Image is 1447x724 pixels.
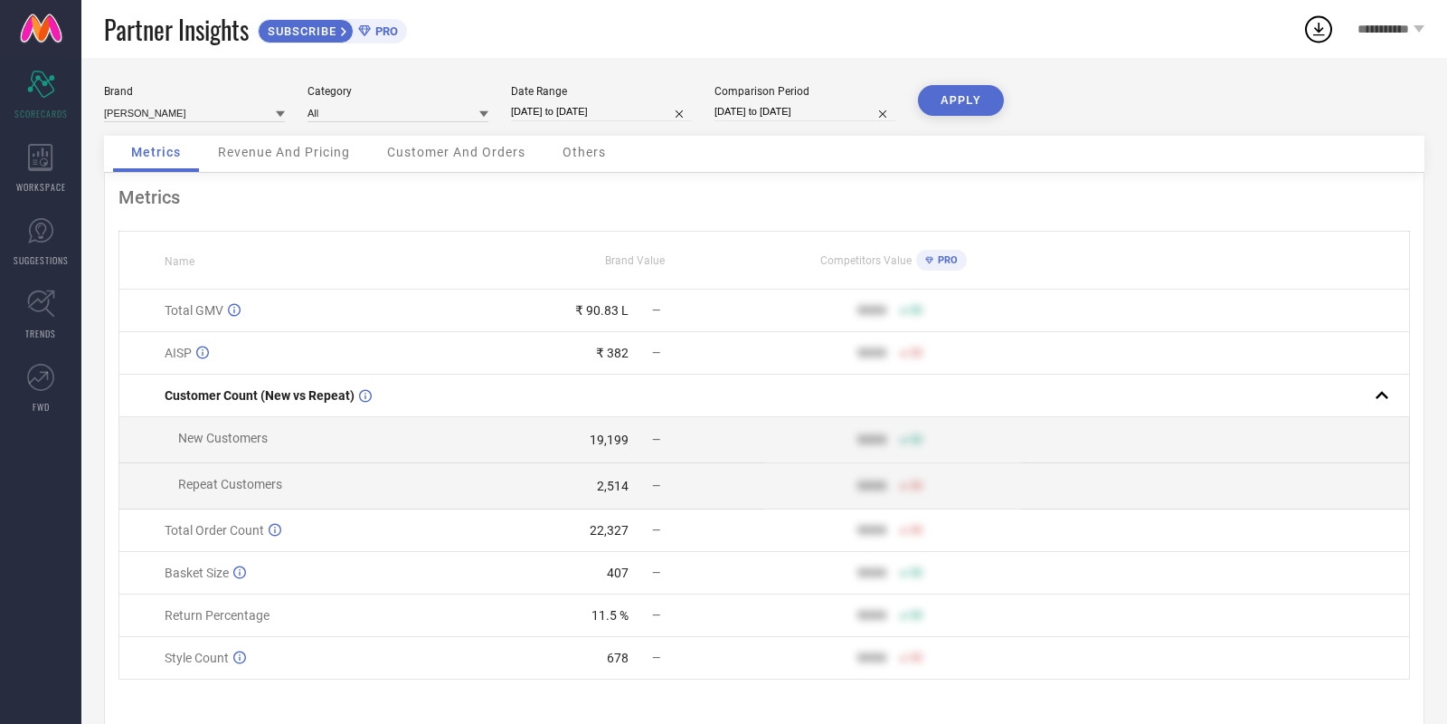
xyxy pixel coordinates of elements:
span: 50 [910,567,922,579]
div: ₹ 90.83 L [575,303,629,318]
div: 407 [607,566,629,580]
div: 11.5 % [591,608,629,623]
span: PRO [371,24,398,38]
div: 9999 [857,479,886,493]
span: — [652,652,660,664]
span: Partner Insights [104,11,249,48]
span: Metrics [131,145,181,159]
span: — [652,567,660,579]
span: SUBSCRIBE [259,24,341,38]
span: Competitors Value [820,254,912,267]
div: 9999 [857,523,886,538]
button: APPLY [918,85,1004,116]
span: Customer Count (New vs Repeat) [165,388,355,403]
span: Basket Size [165,566,229,580]
span: TRENDS [25,327,56,340]
span: Brand Value [605,254,665,267]
div: 9999 [857,608,886,623]
div: Open download list [1302,13,1335,45]
div: 9999 [857,433,886,447]
div: 22,327 [590,523,629,538]
span: Revenue And Pricing [218,145,350,159]
div: 9999 [857,566,886,580]
div: 9999 [857,303,886,318]
span: — [652,347,660,359]
div: 678 [607,651,629,665]
span: 50 [910,433,922,446]
div: Category [307,85,488,98]
span: FWD [33,400,50,414]
span: Total Order Count [165,523,264,538]
span: 50 [910,524,922,537]
div: 19,199 [590,433,629,447]
span: Customer And Orders [387,145,525,159]
span: Name [165,255,194,268]
div: ₹ 382 [596,346,629,360]
input: Select comparison period [714,102,895,121]
span: New Customers [178,431,268,445]
span: WORKSPACE [16,180,66,194]
span: Others [563,145,606,159]
div: 9999 [857,651,886,665]
span: 50 [910,347,922,359]
span: — [652,433,660,446]
span: — [652,609,660,622]
div: 2,514 [597,479,629,493]
span: AISP [165,346,192,360]
span: — [652,304,660,317]
span: Style Count [165,651,229,665]
span: 50 [910,304,922,317]
span: SUGGESTIONS [14,253,69,267]
div: Comparison Period [714,85,895,98]
div: Brand [104,85,285,98]
span: — [652,524,660,537]
span: Total GMV [165,303,223,318]
input: Select date range [511,102,692,121]
span: 50 [910,652,922,664]
div: Date Range [511,85,692,98]
div: 9999 [857,346,886,360]
span: Return Percentage [165,608,270,623]
span: 50 [910,609,922,622]
span: — [652,480,660,492]
span: Repeat Customers [178,477,282,491]
div: Metrics [118,186,1410,208]
span: 50 [910,480,922,492]
span: PRO [933,254,958,266]
a: SUBSCRIBEPRO [258,14,407,43]
span: SCORECARDS [14,107,68,120]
